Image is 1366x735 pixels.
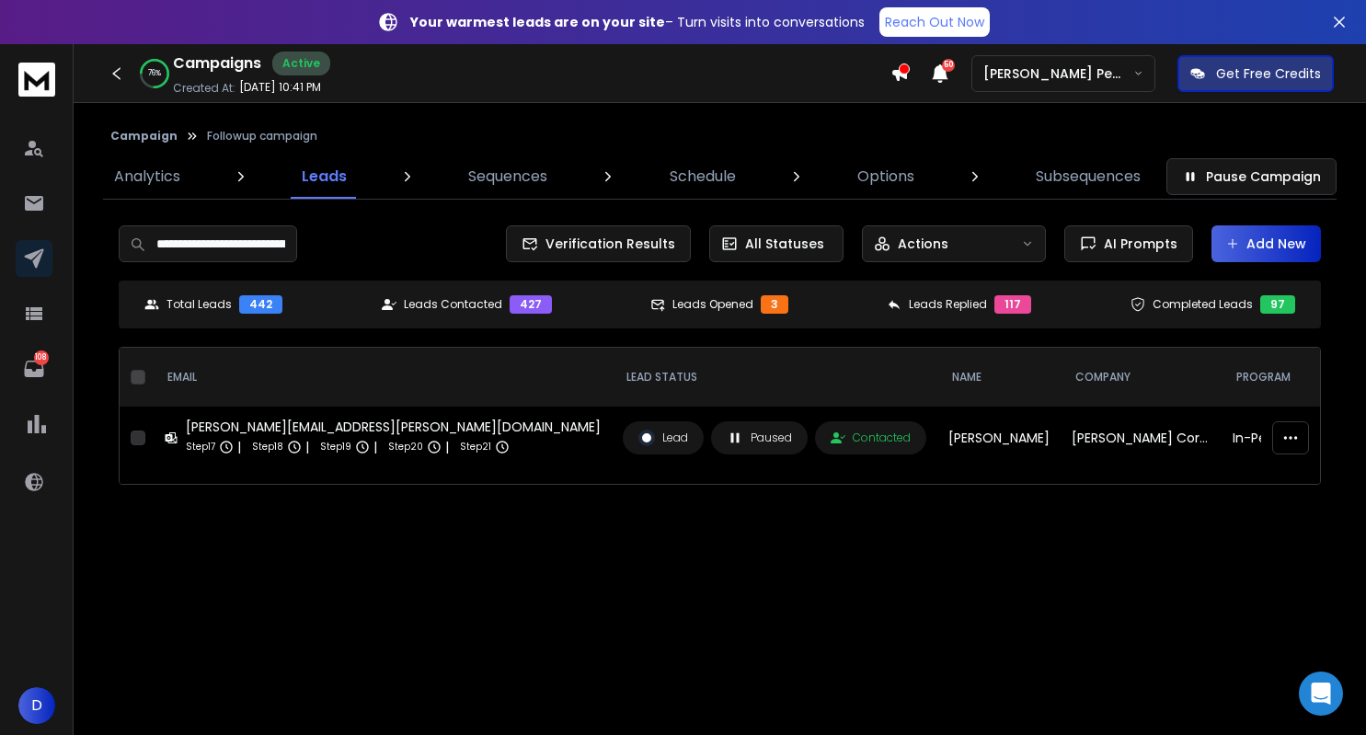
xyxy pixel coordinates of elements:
div: 97 [1260,295,1295,314]
a: Options [846,155,925,199]
div: Paused [727,430,792,446]
button: Get Free Credits [1177,55,1334,92]
div: Active [272,52,330,75]
span: 50 [942,59,955,72]
p: Actions [898,235,948,253]
button: AI Prompts [1064,225,1193,262]
p: [PERSON_NAME] Personal WorkSpace [983,64,1133,83]
p: – Turn visits into conversations [410,13,865,31]
th: company [1061,348,1222,407]
p: Created At: [173,81,235,96]
div: [PERSON_NAME][EMAIL_ADDRESS][PERSON_NAME][DOMAIN_NAME] [186,418,601,436]
button: Pause Campaign [1166,158,1337,195]
div: Contacted [831,431,911,445]
p: Subsequences [1036,166,1141,188]
p: Sequences [468,166,547,188]
td: [PERSON_NAME] Corning [1061,407,1222,469]
a: Analytics [103,155,191,199]
p: | [305,438,309,456]
div: 3 [761,295,788,314]
a: Leads [291,155,358,199]
strong: Your warmest leads are on your site [410,13,665,31]
p: Analytics [114,166,180,188]
p: Leads Replied [909,297,987,312]
p: Get Free Credits [1216,64,1321,83]
p: Reach Out Now [885,13,984,31]
p: All Statuses [745,235,824,253]
div: Open Intercom Messenger [1299,672,1343,716]
button: Campaign [110,129,178,144]
div: Lead [638,430,688,446]
th: EMAIL [153,348,612,407]
td: [PERSON_NAME] [937,407,1061,469]
p: Leads Opened [672,297,753,312]
span: Verification Results [538,235,675,253]
p: Step 20 [388,438,423,456]
p: Step 19 [320,438,351,456]
a: Schedule [659,155,747,199]
a: 108 [16,350,52,387]
p: [DATE] 10:41 PM [239,80,321,95]
div: 442 [239,295,282,314]
p: Step 21 [460,438,491,456]
p: Completed Leads [1153,297,1253,312]
p: 108 [34,350,49,365]
th: NAME [937,348,1061,407]
p: Leads [302,166,347,188]
p: Step 17 [186,438,215,456]
p: 76 % [148,68,161,79]
button: Verification Results [506,225,691,262]
p: | [445,438,449,456]
p: | [373,438,377,456]
a: Sequences [457,155,558,199]
p: Followup campaign [207,129,317,144]
span: AI Prompts [1096,235,1177,253]
p: | [237,438,241,456]
button: D [18,687,55,724]
th: LEAD STATUS [612,348,937,407]
button: Add New [1211,225,1321,262]
div: 117 [994,295,1031,314]
a: Reach Out Now [879,7,990,37]
img: logo [18,63,55,97]
p: Total Leads [166,297,232,312]
p: Options [857,166,914,188]
a: Subsequences [1025,155,1152,199]
h1: Campaigns [173,52,261,75]
p: Leads Contacted [404,297,502,312]
p: Step 18 [252,438,283,456]
p: Schedule [670,166,736,188]
div: 427 [510,295,552,314]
